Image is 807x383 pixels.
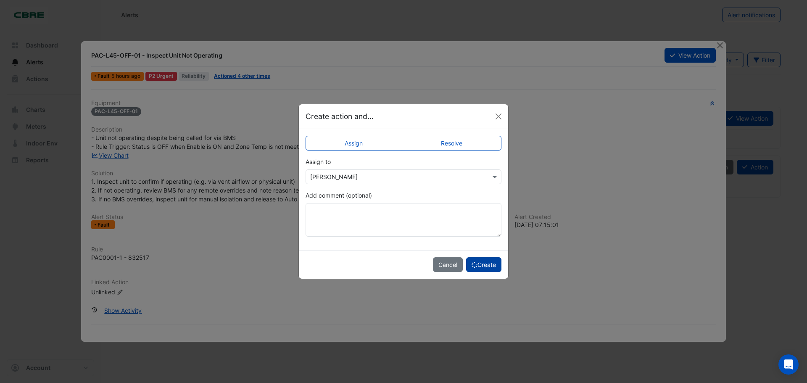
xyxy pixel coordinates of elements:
label: Resolve [402,136,502,151]
label: Assign to [306,157,331,166]
label: Add comment (optional) [306,191,372,200]
div: Open Intercom Messenger [778,354,799,375]
button: Close [492,110,505,123]
label: Assign [306,136,402,151]
h5: Create action and... [306,111,374,122]
button: Cancel [433,257,463,272]
button: Create [466,257,501,272]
